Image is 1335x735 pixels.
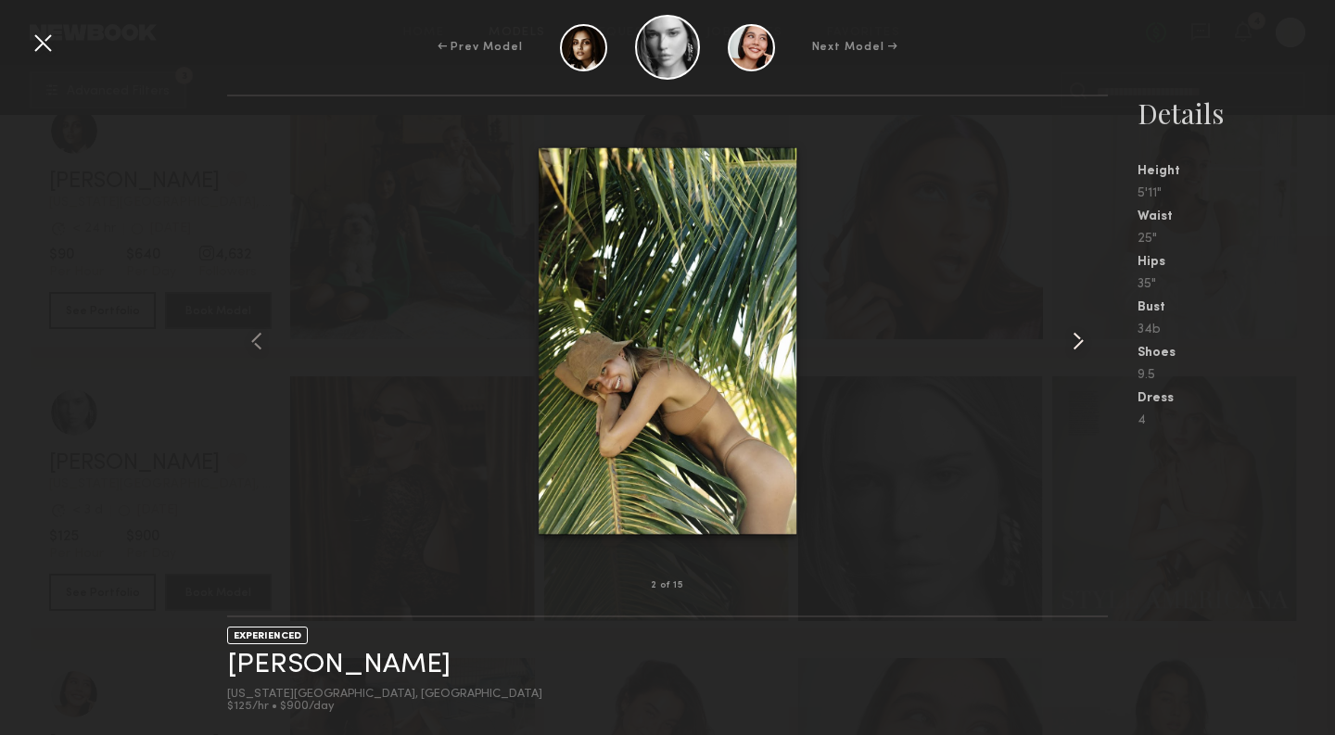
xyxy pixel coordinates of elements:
[227,701,542,713] div: $125/hr • $900/day
[1138,210,1335,223] div: Waist
[1138,233,1335,246] div: 25"
[1138,414,1335,427] div: 4
[1138,165,1335,178] div: Height
[1138,369,1335,382] div: 9.5
[438,39,523,56] div: ← Prev Model
[1138,347,1335,360] div: Shoes
[227,689,542,701] div: [US_STATE][GEOGRAPHIC_DATA], [GEOGRAPHIC_DATA]
[1138,256,1335,269] div: Hips
[651,581,683,590] div: 2 of 15
[1138,95,1335,132] div: Details
[227,627,308,644] div: EXPERIENCED
[1138,187,1335,200] div: 5'11"
[1138,392,1335,405] div: Dress
[1138,301,1335,314] div: Bust
[1138,278,1335,291] div: 35"
[1138,323,1335,336] div: 34b
[227,651,451,679] a: [PERSON_NAME]
[812,39,898,56] div: Next Model →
